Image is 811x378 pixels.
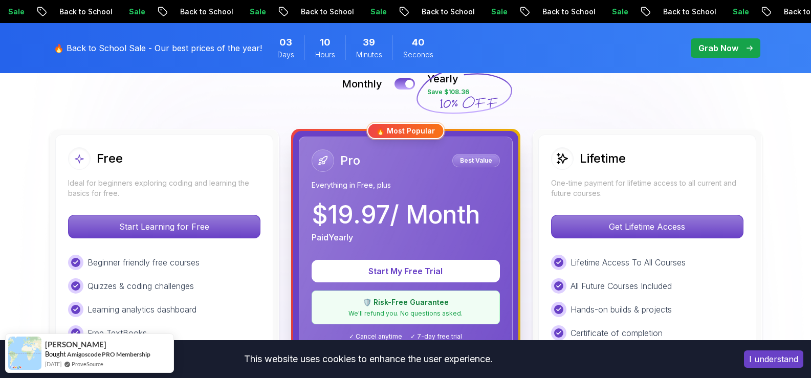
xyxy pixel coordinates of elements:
[277,50,294,60] span: Days
[68,221,260,232] a: Start Learning for Free
[315,50,335,60] span: Hours
[281,7,314,17] p: Sale
[551,215,743,238] button: Get Lifetime Access
[69,215,260,238] p: Start Learning for Free
[571,256,686,269] p: Lifetime Access To All Courses
[212,7,281,17] p: Back to School
[695,7,764,17] p: Back to School
[644,7,676,17] p: Sale
[91,7,161,17] p: Back to School
[54,42,262,54] p: 🔥 Back to School Sale - Our best prices of the year!
[45,340,106,349] span: [PERSON_NAME]
[571,280,672,292] p: All Future Courses Included
[324,265,488,277] p: Start My Free Trial
[356,50,382,60] span: Minutes
[87,280,194,292] p: Quizzes & coding challenges
[68,215,260,238] button: Start Learning for Free
[551,221,743,232] a: Get Lifetime Access
[72,360,103,368] a: ProveSource
[279,35,292,50] span: 3 Days
[318,309,493,318] p: We'll refund you. No questions asked.
[363,35,375,50] span: 39 Minutes
[523,7,556,17] p: Sale
[97,150,123,167] h2: Free
[333,7,402,17] p: Back to School
[410,332,462,341] span: ✓ 7-day free trial
[698,42,738,54] p: Grab Now
[764,7,797,17] p: Sale
[312,180,500,190] p: Everything in Free, plus
[68,178,260,198] p: Ideal for beginners exploring coding and learning the basics for free.
[349,332,402,341] span: ✓ Cancel anytime
[571,303,672,316] p: Hands-on builds & projects
[87,303,196,316] p: Learning analytics dashboard
[67,350,150,358] a: Amigoscode PRO Membership
[312,260,500,282] button: Start My Free Trial
[320,35,331,50] span: 10 Hours
[454,155,498,166] p: Best Value
[412,35,425,50] span: 40 Seconds
[551,178,743,198] p: One-time payment for lifetime access to all current and future courses.
[340,152,360,169] h2: Pro
[342,77,382,91] p: Monthly
[744,350,803,368] button: Accept cookies
[312,231,353,243] p: Paid Yearly
[312,266,500,276] a: Start My Free Trial
[574,7,644,17] p: Back to School
[8,348,729,370] div: This website uses cookies to enhance the user experience.
[8,337,41,370] img: provesource social proof notification image
[580,150,626,167] h2: Lifetime
[40,7,73,17] p: Sale
[402,7,435,17] p: Sale
[45,360,61,368] span: [DATE]
[87,256,200,269] p: Beginner friendly free courses
[161,7,193,17] p: Sale
[87,327,147,339] p: Free TextBooks
[45,350,66,358] span: Bought
[312,203,480,227] p: $ 19.97 / Month
[453,7,523,17] p: Back to School
[403,50,433,60] span: Seconds
[571,327,663,339] p: Certificate of completion
[318,297,493,307] p: 🛡️ Risk-Free Guarantee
